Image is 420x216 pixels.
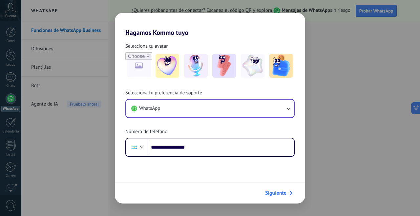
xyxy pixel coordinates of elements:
span: WhatsApp [139,105,160,112]
span: Selecciona tu preferencia de soporte [125,90,202,96]
div: Argentina: + 54 [128,140,140,154]
button: Siguiente [262,187,295,199]
span: Selecciona tu avatar [125,43,168,50]
button: WhatsApp [126,100,294,117]
img: -1.jpeg [156,54,179,78]
span: Número de teléfono [125,129,167,135]
img: -2.jpeg [184,54,208,78]
h2: Hagamos Kommo tuyo [115,13,305,36]
img: -4.jpeg [241,54,264,78]
span: Siguiente [265,191,286,195]
img: -5.jpeg [269,54,293,78]
img: -3.jpeg [212,54,236,78]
